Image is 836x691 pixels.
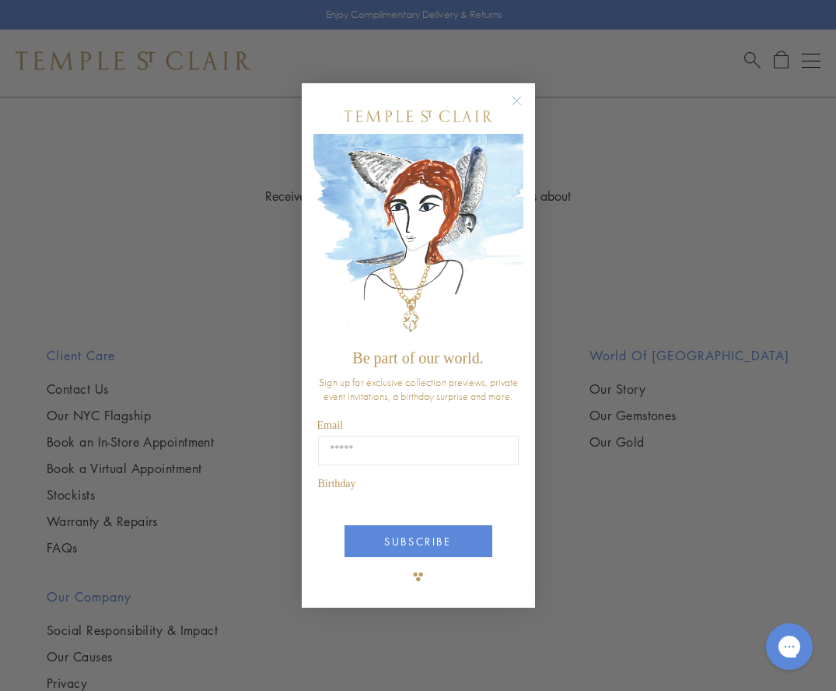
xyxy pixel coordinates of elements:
span: Email [317,419,343,431]
span: Birthday [318,478,356,489]
iframe: Gorgias live chat messenger [758,618,820,675]
img: Temple St. Clair [345,110,492,122]
button: SUBSCRIBE [345,525,492,557]
img: c4a9eb12-d91a-4d4a-8ee0-386386f4f338.jpeg [313,134,523,342]
span: Be part of our world. [352,349,483,367]
button: Close dialog [515,99,534,118]
span: Sign up for exclusive collection previews, private event invitations, a birthday surprise and more. [319,375,518,403]
input: Email [318,436,519,465]
img: TSC [403,561,434,592]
